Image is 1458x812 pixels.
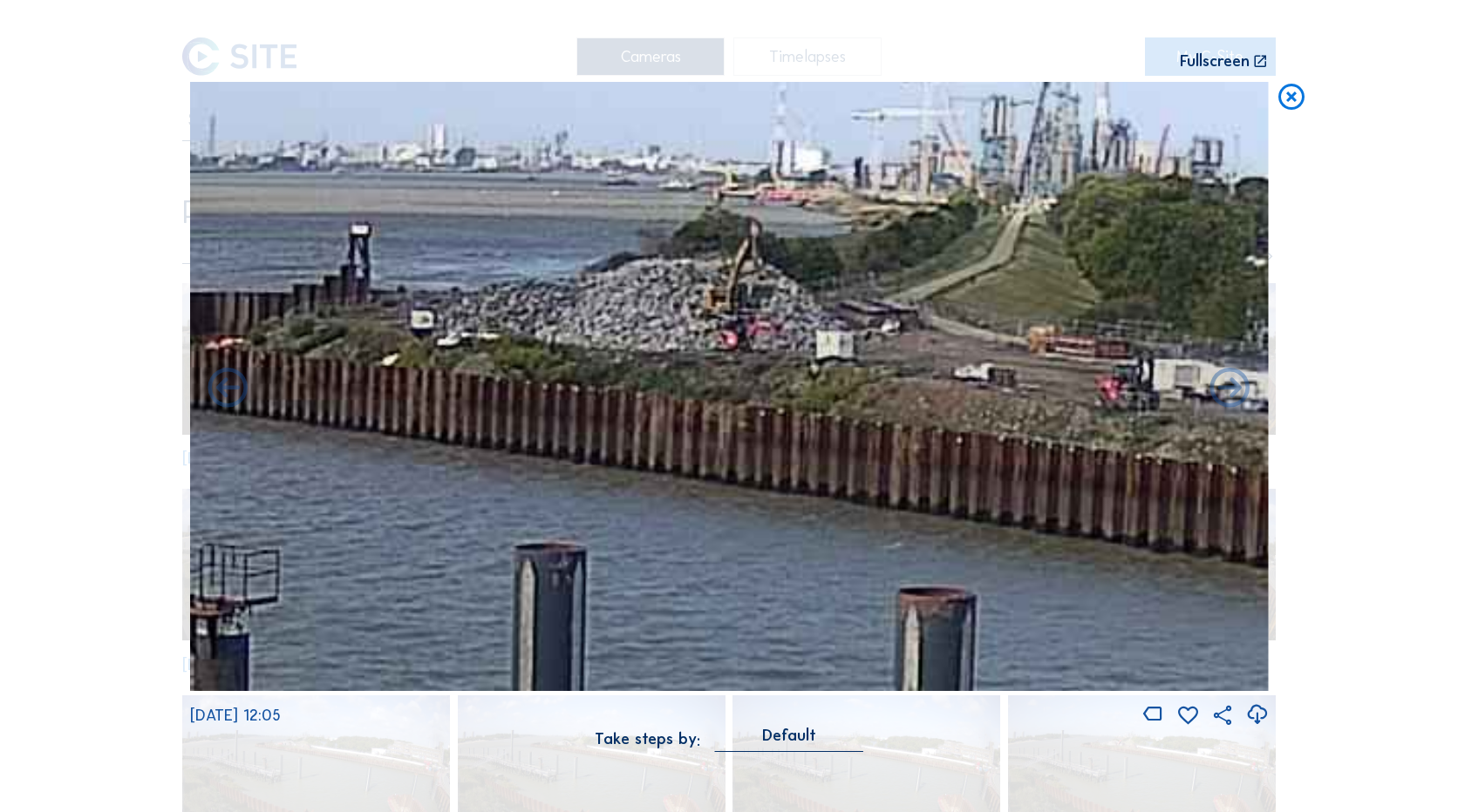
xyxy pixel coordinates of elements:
[595,731,700,747] div: Take steps by:
[1206,366,1254,414] i: Back
[715,727,864,751] div: Default
[762,727,816,743] div: Default
[1180,53,1250,70] div: Fullscreen
[204,366,252,414] i: Forward
[190,82,1269,691] img: Image
[190,706,281,725] span: [DATE] 12:05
